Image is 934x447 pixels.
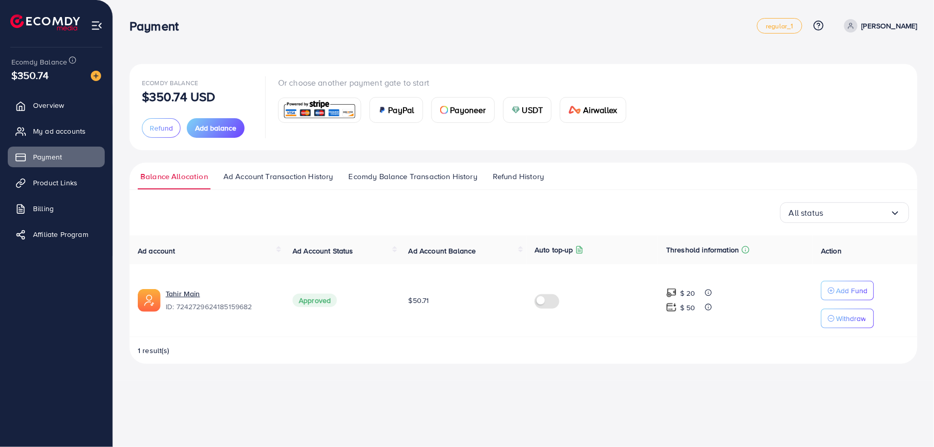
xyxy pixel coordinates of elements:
[91,71,101,81] img: image
[166,289,276,299] a: Tahir Main
[223,171,333,182] span: Ad Account Transaction History
[440,106,448,114] img: card
[195,123,236,133] span: Add balance
[293,246,353,256] span: Ad Account Status
[503,97,552,123] a: cardUSDT
[821,309,874,328] button: Withdraw
[369,97,423,123] a: cardPayPal
[583,104,617,116] span: Airwallex
[8,95,105,116] a: Overview
[378,106,387,114] img: card
[33,203,54,214] span: Billing
[142,90,216,103] p: $350.74 USD
[150,123,173,133] span: Refund
[142,118,181,138] button: Refund
[282,99,358,121] img: card
[8,147,105,167] a: Payment
[166,289,276,312] div: <span class='underline'>Tahir Main</span></br>7242729624185159682
[138,289,160,312] img: ic-ads-acc.e4c84228.svg
[840,19,917,33] a: [PERSON_NAME]
[821,246,842,256] span: Action
[836,312,866,325] p: Withdraw
[666,288,677,298] img: top-up amount
[138,246,175,256] span: Ad account
[535,244,573,256] p: Auto top-up
[821,281,874,300] button: Add Fund
[666,302,677,313] img: top-up amount
[8,224,105,245] a: Affiliate Program
[140,171,208,182] span: Balance Allocation
[187,118,245,138] button: Add balance
[8,198,105,219] a: Billing
[409,246,476,256] span: Ad Account Balance
[780,202,909,223] div: Search for option
[278,76,635,89] p: Or choose another payment gate to start
[166,301,276,312] span: ID: 7242729624185159682
[824,205,890,221] input: Search for option
[666,244,739,256] p: Threshold information
[11,57,67,67] span: Ecomdy Balance
[789,205,824,221] span: All status
[138,345,170,356] span: 1 result(s)
[431,97,495,123] a: cardPayoneer
[569,106,581,114] img: card
[33,126,86,136] span: My ad accounts
[33,178,77,188] span: Product Links
[33,100,64,110] span: Overview
[33,229,88,240] span: Affiliate Program
[91,20,103,31] img: menu
[890,401,926,439] iframe: Chat
[278,98,361,123] a: card
[8,121,105,141] a: My ad accounts
[33,152,62,162] span: Payment
[293,294,337,307] span: Approved
[409,295,429,306] span: $50.71
[130,19,187,34] h3: Payment
[450,104,486,116] span: Payoneer
[836,284,867,297] p: Add Fund
[389,104,414,116] span: PayPal
[10,14,80,30] img: logo
[757,18,802,34] a: regular_1
[142,78,198,87] span: Ecomdy Balance
[349,171,477,182] span: Ecomdy Balance Transaction History
[680,287,696,299] p: $ 20
[766,23,793,29] span: regular_1
[522,104,543,116] span: USDT
[560,97,626,123] a: cardAirwallex
[8,172,105,193] a: Product Links
[862,20,917,32] p: [PERSON_NAME]
[493,171,544,182] span: Refund History
[11,68,49,83] span: $350.74
[512,106,520,114] img: card
[680,301,696,314] p: $ 50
